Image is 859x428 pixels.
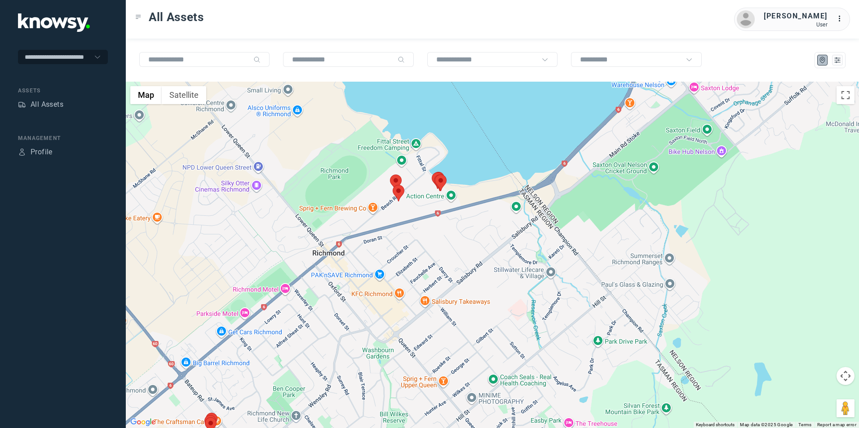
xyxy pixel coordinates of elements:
div: Search [398,56,405,63]
div: [PERSON_NAME] [764,11,828,22]
button: Keyboard shortcuts [696,422,735,428]
span: All Assets [149,9,204,25]
a: Report a map error [817,422,856,427]
div: Toggle Menu [135,14,142,20]
div: User [764,22,828,28]
button: Toggle fullscreen view [837,86,855,104]
div: : [837,13,847,24]
img: avatar.png [737,10,755,28]
div: Profile [31,147,53,157]
span: Map data ©2025 Google [740,422,793,427]
div: Profile [18,148,26,156]
a: AssetsAll Assets [18,99,63,110]
button: Show satellite imagery [162,86,206,104]
a: ProfileProfile [18,147,53,157]
a: Terms (opens in new tab) [798,422,812,427]
div: : [837,13,847,26]
button: Drag Pegman onto the map to open Street View [837,399,855,417]
div: Search [253,56,261,63]
div: All Assets [31,99,63,110]
button: Show street map [130,86,162,104]
a: Open this area in Google Maps (opens a new window) [128,416,158,428]
div: Assets [18,100,26,109]
div: Assets [18,87,108,95]
img: Google [128,416,158,428]
div: List [833,56,841,64]
tspan: ... [837,15,846,22]
div: Map [819,56,827,64]
button: Map camera controls [837,367,855,385]
div: Management [18,134,108,142]
img: Application Logo [18,13,90,32]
